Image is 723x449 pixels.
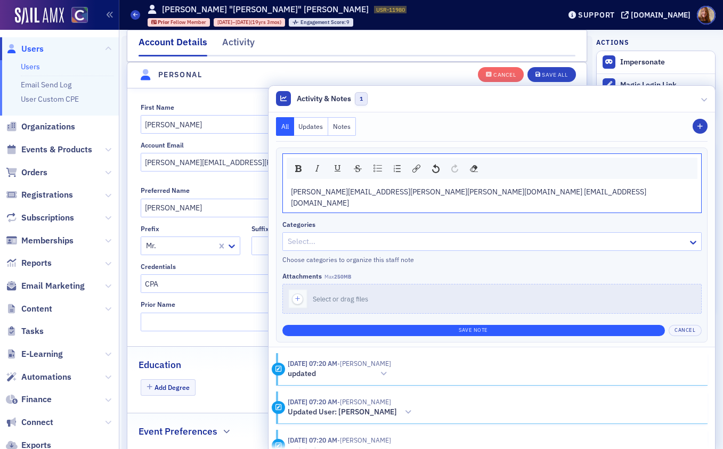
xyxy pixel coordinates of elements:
div: Link [409,161,424,176]
span: 250MB [334,273,351,280]
a: Connect [6,417,53,428]
span: Tasks [21,325,44,337]
a: Finance [6,394,52,405]
span: Engagement Score : [300,19,347,26]
div: Strikethrough [350,161,365,176]
span: Activity & Notes [297,93,351,104]
span: Orders [21,167,47,178]
div: Categories [282,221,315,228]
span: Registrations [21,189,73,201]
div: Unordered [370,161,386,176]
div: rdw-remove-control [464,161,484,176]
div: Undo [428,161,443,176]
a: Reports [6,257,52,269]
span: USR-11980 [376,6,405,13]
a: Registrations [6,189,73,201]
div: rdw-list-control [368,161,407,176]
button: Save All [527,67,575,81]
span: Profile [697,6,716,25]
a: Users [6,43,44,55]
div: Engagement Score: 9 [289,18,353,27]
div: Suffix [251,225,269,233]
span: 1 [355,92,368,105]
span: Users [21,43,44,55]
span: E-Learning [21,348,63,360]
span: Select or drag files [313,295,368,303]
h4: Actions [596,37,629,47]
div: Credentials [141,263,176,271]
a: Email Send Log [21,80,71,89]
button: Cancel [478,67,524,81]
span: Fellow Member [170,19,206,26]
div: Update [272,363,285,376]
h5: Updated User: [PERSON_NAME] [288,407,397,417]
button: Impersonate [620,58,665,67]
div: Redo [448,161,462,176]
div: Activity [272,401,285,414]
span: [PERSON_NAME][EMAIL_ADDRESS][PERSON_NAME][PERSON_NAME][DOMAIN_NAME] [EMAIL_ADDRESS][DOMAIN_NAME] [291,187,646,208]
time: 10/14/2025 07:20 AM [288,397,337,406]
img: SailAMX [71,7,88,23]
a: View Homepage [64,7,88,25]
button: Add Degree [141,379,196,396]
div: rdw-editor [291,186,694,209]
img: SailAMX [15,7,64,25]
a: Users [21,62,40,71]
div: Ordered [390,161,404,176]
span: Email Marketing [21,280,85,292]
a: Automations [6,371,71,383]
button: Updated User: [PERSON_NAME] [288,407,416,418]
a: Email Marketing [6,280,85,292]
div: rdw-history-control [426,161,464,176]
a: Events & Products [6,144,92,156]
div: Cancel [493,72,516,78]
div: Preferred Name [141,186,190,194]
div: Bold [291,161,305,176]
button: Select or drag files [282,284,702,314]
h5: updated [288,369,316,379]
a: Orders [6,167,47,178]
span: Events & Products [21,144,92,156]
h2: Education [139,358,181,372]
span: Content [21,303,52,315]
span: Subscriptions [21,212,74,224]
div: 2004-06-30 00:00:00 [214,18,285,27]
a: Prior Fellow Member [151,19,207,26]
span: Connect [21,417,53,428]
div: Save All [542,72,567,78]
span: [DATE] [217,19,232,26]
div: Prefix [141,225,159,233]
span: Sheila Duggan [337,359,391,368]
span: Sheila Duggan [337,397,391,406]
a: E-Learning [6,348,63,360]
button: Save Note [282,325,665,336]
time: 10/14/2025 07:20 AM [288,359,337,368]
button: Magic Login Link [597,74,715,96]
a: Organizations [6,121,75,133]
div: Activity [222,35,255,55]
h4: Personal [158,69,202,80]
div: First Name [141,103,174,111]
span: Organizations [21,121,75,133]
div: rdw-link-control [407,161,426,176]
div: Remove [466,161,482,176]
h1: [PERSON_NAME] "[PERSON_NAME]" [PERSON_NAME] [162,4,369,15]
a: Memberships [6,235,74,247]
a: Tasks [6,325,44,337]
time: 10/14/2025 07:20 AM [288,436,337,444]
div: Prior Name [141,300,175,308]
button: [DOMAIN_NAME] [621,11,694,19]
div: Attachments [282,272,322,280]
div: Account Details [139,35,207,56]
span: Prior [158,19,170,26]
div: rdw-toolbar [287,158,697,179]
div: Underline [330,161,346,176]
div: rdw-inline-control [289,161,368,176]
a: Content [6,303,52,315]
span: Max [324,273,351,280]
div: Italic [310,161,326,176]
div: Prior: Prior: Fellow Member [148,18,210,27]
a: User Custom CPE [21,94,79,104]
button: Updates [294,117,329,136]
